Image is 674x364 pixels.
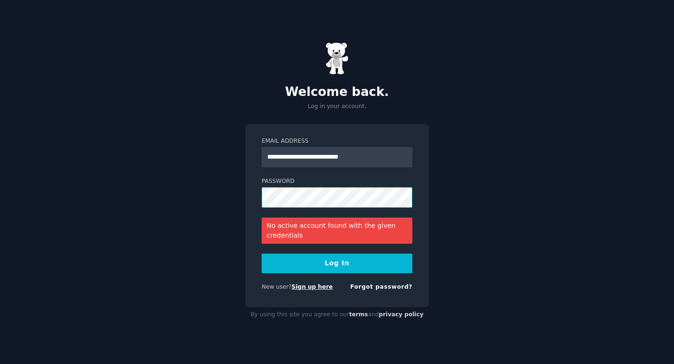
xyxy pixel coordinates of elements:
img: Gummy Bear [325,42,349,75]
span: New user? [262,284,292,290]
button: Log In [262,254,412,273]
a: terms [349,311,368,318]
div: No active account found with the given credentials [262,218,412,244]
h2: Welcome back. [245,85,429,100]
a: Forgot password? [350,284,412,290]
p: Log in your account. [245,102,429,111]
div: By using this site you agree to our and [245,307,429,322]
a: Sign up here [292,284,333,290]
label: Password [262,177,412,186]
a: privacy policy [379,311,424,318]
label: Email Address [262,137,412,146]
